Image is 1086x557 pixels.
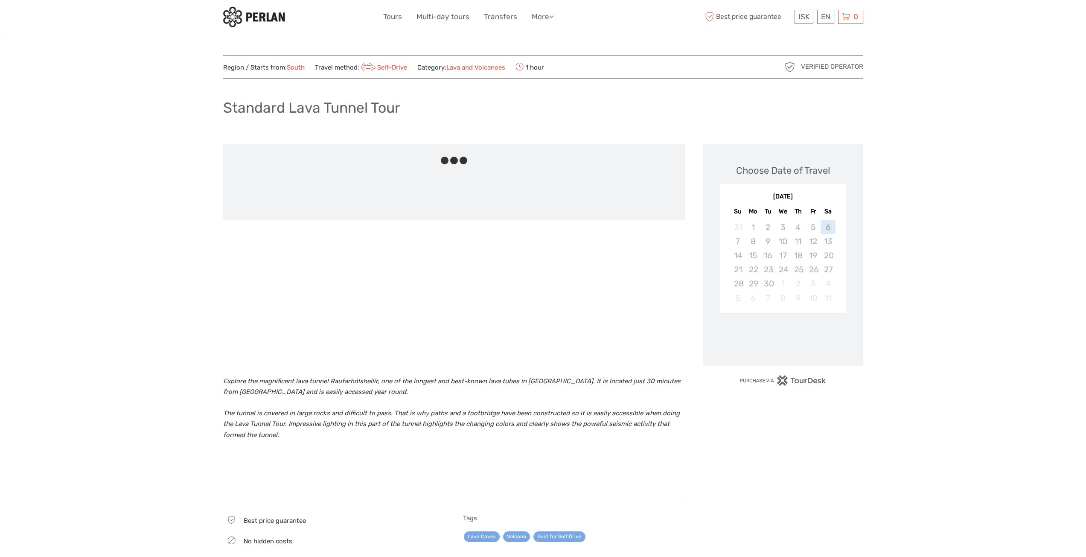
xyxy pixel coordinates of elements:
a: More [532,11,554,23]
div: Not available Wednesday, September 3rd, 2025 [775,220,790,234]
div: Not available Sunday, October 5th, 2025 [731,291,745,305]
span: Best price guarantee [703,10,792,24]
div: Not available Wednesday, September 24th, 2025 [775,262,790,277]
div: Not available Sunday, September 21st, 2025 [731,262,745,277]
a: Lava Caves [464,531,500,542]
div: [DATE] [720,192,846,201]
h1: Standard Lava Tunnel Tour [223,99,400,117]
span: Region / Starts from: [223,63,305,72]
div: Not available Thursday, October 9th, 2025 [791,291,806,305]
div: Not available Wednesday, October 1st, 2025 [775,277,790,291]
div: Not available Saturday, October 11th, 2025 [821,291,836,305]
span: 0 [852,12,859,21]
img: PurchaseViaTourDesk.png [740,375,826,386]
div: Not available Tuesday, October 7th, 2025 [760,291,775,305]
div: Not available Friday, September 26th, 2025 [806,262,821,277]
div: Not available Wednesday, September 10th, 2025 [775,234,790,248]
div: Not available Friday, October 10th, 2025 [806,291,821,305]
span: 1 hour [515,61,544,73]
div: Not available Thursday, September 18th, 2025 [791,248,806,262]
div: Not available Monday, October 6th, 2025 [745,291,760,305]
div: Su [731,206,745,217]
div: Not available Friday, September 19th, 2025 [806,248,821,262]
div: Not available Saturday, September 20th, 2025 [821,248,836,262]
div: EN [817,10,834,24]
span: Verified Operator [801,62,863,71]
div: Not available Saturday, September 27th, 2025 [821,262,836,277]
span: No hidden costs [244,537,292,545]
div: Not available Tuesday, September 2nd, 2025 [760,220,775,234]
div: Sa [821,206,836,217]
div: Not available Thursday, October 2nd, 2025 [791,277,806,291]
div: Not available Saturday, September 13th, 2025 [821,234,836,248]
div: Not available Saturday, September 6th, 2025 [821,220,836,234]
div: Not available Friday, September 12th, 2025 [806,234,821,248]
span: Travel method: [315,61,408,73]
div: Not available Monday, September 29th, 2025 [745,277,760,291]
div: Not available Tuesday, September 9th, 2025 [760,234,775,248]
a: Lava and Volcanoes [446,64,505,71]
div: Not available Sunday, September 28th, 2025 [731,277,745,291]
div: Fr [806,206,821,217]
div: Not available Tuesday, September 23rd, 2025 [760,262,775,277]
span: Best price guarantee [244,517,306,525]
a: Best for Self Drive [533,531,585,542]
div: Not available Saturday, October 4th, 2025 [821,277,836,291]
div: Th [791,206,806,217]
div: Not available Wednesday, September 17th, 2025 [775,248,790,262]
div: Mo [745,206,760,217]
h5: Tags [463,514,685,522]
div: Not available Sunday, September 7th, 2025 [731,234,745,248]
div: Not available Monday, September 15th, 2025 [745,248,760,262]
a: Volcano [503,531,530,542]
img: 288-6a22670a-0f57-43d8-a107-52fbc9b92f2c_logo_small.jpg [223,6,285,27]
div: Tu [760,206,775,217]
div: Not available Sunday, September 14th, 2025 [731,248,745,262]
a: Self-Drive [359,64,408,71]
div: Not available Thursday, September 4th, 2025 [791,220,806,234]
a: South [287,64,305,71]
div: Not available Friday, October 3rd, 2025 [806,277,821,291]
div: Not available Friday, September 5th, 2025 [806,220,821,234]
div: Not available Tuesday, September 30th, 2025 [760,277,775,291]
div: Not available Monday, September 1st, 2025 [745,220,760,234]
i: The tunnel is covered in large rocks and difficult to pass. That is why paths and a footbridge ha... [223,409,680,439]
a: Transfers [484,11,517,23]
img: verified_operator_grey_128.png [783,60,797,74]
i: Explore the magnificent lava tunnel Raufarhólshellir, one of the longest and best-known lava tube... [223,377,681,396]
span: Category: [417,63,505,72]
div: Not available Thursday, September 25th, 2025 [791,262,806,277]
a: Tours [383,11,402,23]
div: Not available Monday, September 8th, 2025 [745,234,760,248]
div: Not available Tuesday, September 16th, 2025 [760,248,775,262]
span: ISK [798,12,809,21]
div: Choose Date of Travel [736,164,830,177]
div: month 2025-09 [723,220,843,305]
div: We [775,206,790,217]
div: Not available Sunday, August 31st, 2025 [731,220,745,234]
div: Not available Monday, September 22nd, 2025 [745,262,760,277]
div: Not available Wednesday, October 8th, 2025 [775,291,790,305]
a: Multi-day tours [416,11,469,23]
div: Not available Thursday, September 11th, 2025 [791,234,806,248]
div: Loading... [780,335,786,341]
